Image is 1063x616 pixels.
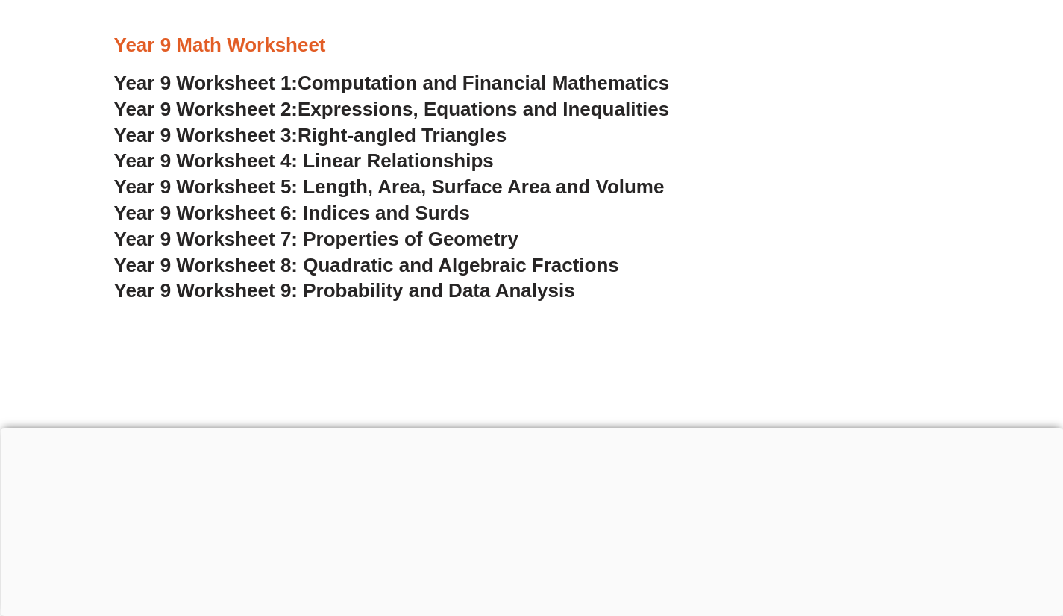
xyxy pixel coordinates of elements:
[114,72,298,94] span: Year 9 Worksheet 1:
[114,124,298,146] span: Year 9 Worksheet 3:
[114,175,665,198] a: Year 9 Worksheet 5: Length, Area, Surface Area and Volume
[114,202,471,224] a: Year 9 Worksheet 6: Indices and Surds
[114,98,298,120] span: Year 9 Worksheet 2:
[114,254,619,276] a: Year 9 Worksheet 8: Quadratic and Algebraic Fractions
[114,72,670,94] a: Year 9 Worksheet 1:Computation and Financial Mathematics
[114,149,494,172] a: Year 9 Worksheet 4: Linear Relationships
[114,279,575,302] a: Year 9 Worksheet 9: Probability and Data Analysis
[114,124,507,146] a: Year 9 Worksheet 3:Right-angled Triangles
[114,33,950,58] h3: Year 9 Math Worksheet
[114,98,670,120] a: Year 9 Worksheet 2:Expressions, Equations and Inequalities
[298,72,669,94] span: Computation and Financial Mathematics
[298,124,507,146] span: Right-angled Triangles
[988,544,1063,616] iframe: Chat Widget
[298,98,669,120] span: Expressions, Equations and Inequalities
[84,369,979,578] iframe: Advertisement
[114,228,519,250] a: Year 9 Worksheet 7: Properties of Geometry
